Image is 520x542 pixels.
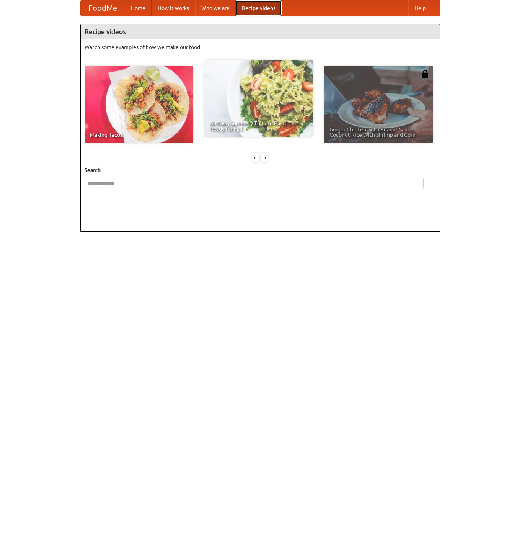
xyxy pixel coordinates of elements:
p: Watch some examples of how we make our food! [85,43,436,51]
span: An Easy, Summery Tomato Pasta That's Ready for Fall [210,121,308,131]
span: Making Tacos [90,132,188,138]
h5: Search [85,166,436,174]
img: 483408.png [421,70,429,78]
h4: Recipe videos [81,24,440,39]
div: » [261,153,268,162]
a: How it works [152,0,195,16]
div: « [252,153,259,162]
a: Help [408,0,432,16]
a: FoodMe [81,0,125,16]
a: An Easy, Summery Tomato Pasta That's Ready for Fall [204,60,313,137]
a: Recipe videos [236,0,282,16]
a: Home [125,0,152,16]
a: Making Tacos [85,66,193,143]
a: Who we are [195,0,236,16]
